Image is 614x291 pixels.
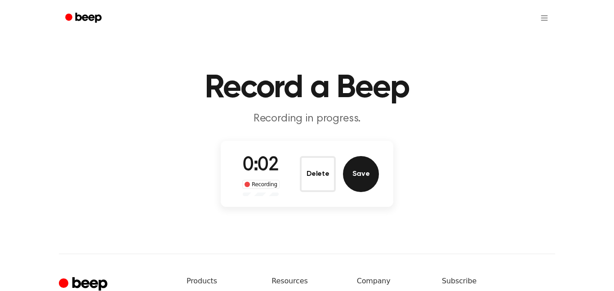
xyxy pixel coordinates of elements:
h6: Products [187,276,257,287]
button: Save Audio Record [343,156,379,192]
a: Beep [59,9,110,27]
div: Recording [242,180,280,189]
h6: Subscribe [442,276,555,287]
h1: Record a Beep [77,72,537,104]
span: 0:02 [243,156,279,175]
p: Recording in progress. [134,112,480,126]
h6: Resources [271,276,342,287]
button: Open menu [534,7,555,29]
button: Delete Audio Record [300,156,336,192]
h6: Company [357,276,427,287]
